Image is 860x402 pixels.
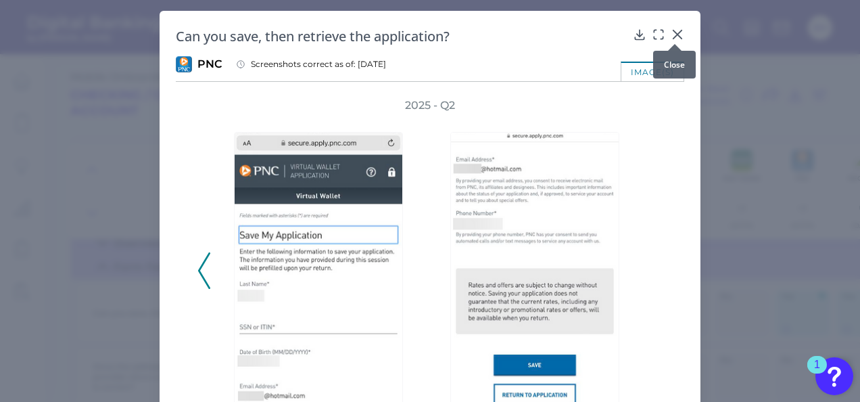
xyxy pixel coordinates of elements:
[197,57,222,72] span: PNC
[653,51,696,79] div: Close
[621,62,684,81] div: image(s)
[251,59,386,70] span: Screenshots correct as of: [DATE]
[176,56,192,72] img: PNC
[176,27,627,45] h2: Can you save, then retrieve the application?
[405,98,455,113] h3: 2025 - Q2
[814,365,820,382] div: 1
[815,357,853,395] button: Open Resource Center, 1 new notification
